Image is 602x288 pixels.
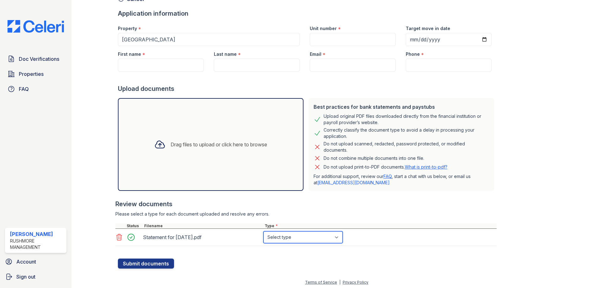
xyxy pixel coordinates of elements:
a: What is print-to-pdf? [405,164,447,170]
span: Account [16,258,36,265]
p: Do not upload print-to-PDF documents. [324,164,447,170]
button: Submit documents [118,259,174,269]
label: First name [118,51,141,57]
div: Correctly classify the document type to avoid a delay in processing your application. [324,127,489,139]
a: Account [3,255,69,268]
div: | [339,280,341,285]
span: Sign out [16,273,35,280]
span: FAQ [19,85,29,93]
a: [EMAIL_ADDRESS][DOMAIN_NAME] [317,180,390,185]
label: Phone [406,51,420,57]
div: Rushmore Management [10,238,64,250]
div: Drag files to upload or click here to browse [171,141,267,148]
div: Upload documents [118,84,497,93]
label: Target move in date [406,25,450,32]
span: Doc Verifications [19,55,59,63]
label: Property [118,25,137,32]
div: Do not upload scanned, redacted, password protected, or modified documents. [324,141,489,153]
p: For additional support, review our , start a chat with us below, or email us at [314,173,489,186]
a: FAQ [5,83,66,95]
div: Application information [118,9,497,18]
img: CE_Logo_Blue-a8612792a0a2168367f1c8372b55b34899dd931a85d93a1a3d3e32e68fde9ad4.png [3,20,69,33]
a: Properties [5,68,66,80]
div: Please select a type for each document uploaded and resolve any errors. [115,211,497,217]
div: Statement for [DATE].pdf [143,232,261,242]
div: Filename [143,223,263,228]
label: Unit number [310,25,337,32]
a: Doc Verifications [5,53,66,65]
label: Last name [214,51,237,57]
div: Type [263,223,497,228]
span: Properties [19,70,44,78]
a: FAQ [383,174,392,179]
a: Terms of Service [305,280,337,285]
a: Sign out [3,270,69,283]
div: [PERSON_NAME] [10,230,64,238]
div: Review documents [115,200,497,208]
label: Email [310,51,321,57]
div: Best practices for bank statements and paystubs [314,103,489,111]
div: Status [125,223,143,228]
a: Privacy Policy [343,280,368,285]
div: Do not combine multiple documents into one file. [324,154,424,162]
div: Upload original PDF files downloaded directly from the financial institution or payroll provider’... [324,113,489,126]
